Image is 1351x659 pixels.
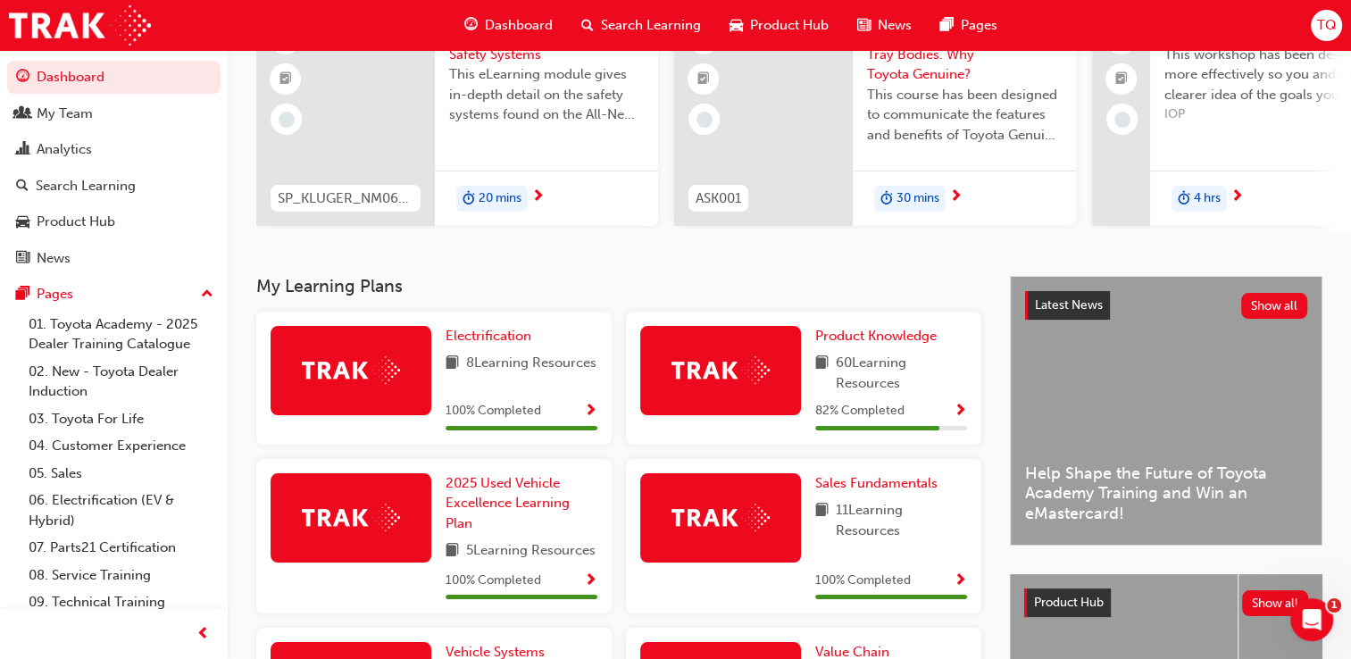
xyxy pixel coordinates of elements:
button: Pages [7,278,221,311]
span: Show Progress [954,404,967,420]
span: search-icon [581,14,594,37]
span: Show Progress [584,573,597,589]
span: guage-icon [16,70,29,86]
span: pages-icon [16,287,29,303]
a: Search Learning [7,170,221,203]
div: My Team [37,104,93,124]
span: chart-icon [16,142,29,158]
img: Trak [302,356,400,384]
span: book-icon [815,500,829,540]
img: Trak [302,504,400,531]
h3: My Learning Plans [256,276,981,296]
button: Show Progress [584,570,597,592]
a: 06. Electrification (EV & Hybrid) [21,487,221,534]
span: booktick-icon [279,68,292,91]
span: 2025 Used Vehicle Excellence Learning Plan [446,475,570,531]
span: booktick-icon [697,68,710,91]
span: duration-icon [1178,188,1190,211]
span: learningRecordVerb_NONE-icon [696,112,713,128]
span: book-icon [446,540,459,563]
a: 0SP_KLUGER_NM0621_EL04All-New 2021 Kluger: Safety SystemsThis eLearning module gives in-depth det... [256,10,658,226]
span: Product Hub [1034,595,1104,610]
span: news-icon [857,14,871,37]
button: Show all [1242,590,1309,616]
span: book-icon [815,353,829,393]
button: Show Progress [954,570,967,592]
span: Show Progress [584,404,597,420]
a: pages-iconPages [926,7,1012,44]
a: Analytics [7,133,221,166]
a: guage-iconDashboard [450,7,567,44]
a: 08. Service Training [21,562,221,589]
span: 60 Learning Resources [836,353,967,393]
span: 1 [1327,598,1341,613]
div: Pages [37,284,73,304]
span: 8 Learning Resources [466,353,596,375]
span: prev-icon [196,623,210,646]
span: This course has been designed to communicate the features and benefits of Toyota Genuine Tray Bod... [867,85,1062,146]
a: 03. Toyota For Life [21,405,221,433]
span: booktick-icon [1115,68,1128,91]
span: book-icon [446,353,459,375]
span: next-icon [1230,189,1244,205]
a: My Team [7,97,221,130]
img: Trak [671,504,770,531]
a: Dashboard [7,61,221,94]
a: Latest NewsShow allHelp Shape the Future of Toyota Academy Training and Win an eMastercard! [1010,276,1322,546]
span: 4 hrs [1194,188,1221,209]
span: Search Learning [601,15,701,36]
span: 100 % Completed [815,571,911,591]
span: next-icon [531,189,545,205]
span: Help Shape the Future of Toyota Academy Training and Win an eMastercard! [1025,463,1307,524]
a: Product Knowledge [815,326,944,346]
iframe: Intercom live chat [1290,598,1333,641]
a: Product HubShow all [1024,588,1308,617]
a: Product Hub [7,205,221,238]
span: News [878,15,912,36]
span: learningRecordVerb_NONE-icon [1114,112,1130,128]
div: Product Hub [37,212,115,232]
button: Show Progress [954,400,967,422]
button: DashboardMy TeamAnalyticsSearch LearningProduct HubNews [7,57,221,278]
span: 20 mins [479,188,521,209]
span: Genuine Accessories - Tray Bodies. Why Toyota Genuine? [867,24,1062,85]
span: duration-icon [463,188,475,211]
div: Search Learning [36,176,136,196]
a: Electrification [446,326,538,346]
div: Analytics [37,139,92,160]
a: Sales Fundamentals [815,473,945,494]
span: SP_KLUGER_NM0621_EL04 [278,188,413,209]
a: 04. Customer Experience [21,432,221,460]
a: 0ASK001Genuine Accessories - Tray Bodies. Why Toyota Genuine?This course has been designed to com... [674,10,1076,226]
button: Show all [1241,293,1308,319]
span: This eLearning module gives in-depth detail on the safety systems found on the All-New 2021 Kluger. [449,64,644,125]
span: Product Knowledge [815,328,937,344]
span: learningRecordVerb_NONE-icon [279,112,295,128]
span: 100 % Completed [446,401,541,421]
a: News [7,242,221,275]
a: 05. Sales [21,460,221,488]
span: guage-icon [464,14,478,37]
span: up-icon [201,283,213,306]
button: TQ [1311,10,1342,41]
a: 2025 Used Vehicle Excellence Learning Plan [446,473,597,534]
div: News [37,248,71,269]
a: news-iconNews [843,7,926,44]
span: next-icon [949,189,963,205]
a: 01. Toyota Academy - 2025 Dealer Training Catalogue [21,311,221,358]
span: news-icon [16,251,29,267]
span: ASK001 [696,188,741,209]
span: 100 % Completed [446,571,541,591]
img: Trak [9,5,151,46]
span: Product Hub [750,15,829,36]
span: Latest News [1035,297,1103,313]
span: pages-icon [940,14,954,37]
span: Electrification [446,328,531,344]
span: TQ [1316,15,1336,36]
span: duration-icon [880,188,893,211]
span: Show Progress [954,573,967,589]
span: car-icon [730,14,743,37]
span: Pages [961,15,997,36]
